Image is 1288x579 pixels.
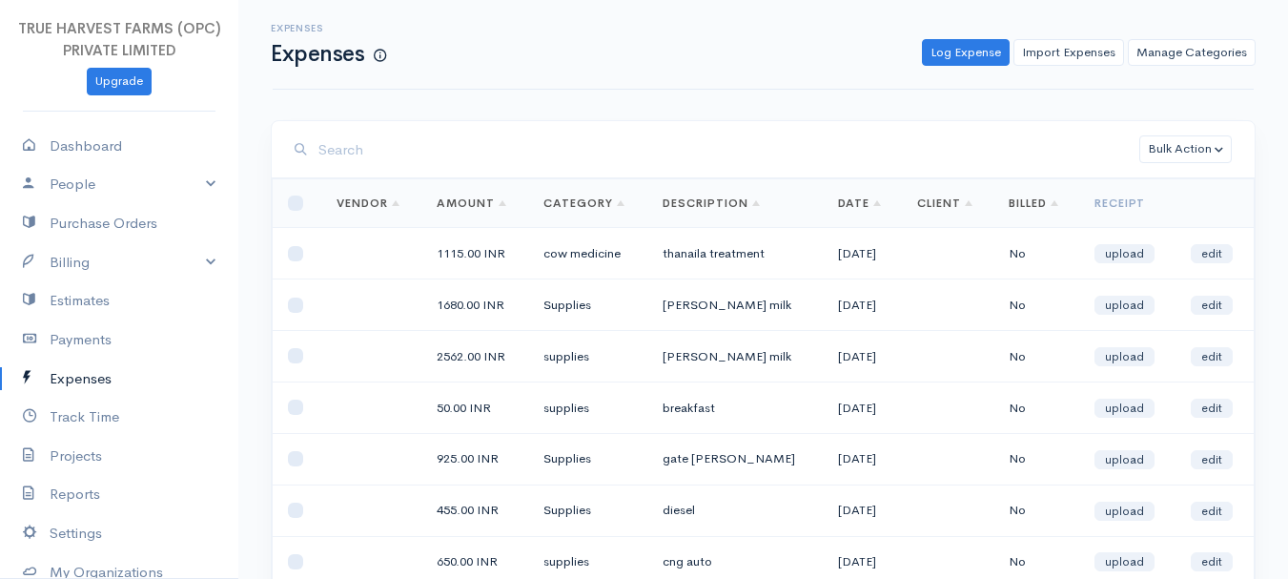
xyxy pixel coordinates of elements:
[1094,552,1155,571] a: upload
[993,331,1079,383] td: No
[528,279,647,331] td: Supplies
[993,485,1079,536] td: No
[823,331,902,383] td: [DATE]
[1139,135,1232,163] button: Bulk Action
[1094,347,1155,366] a: upload
[1013,39,1124,67] a: Import Expenses
[528,433,647,485] td: Supplies
[1191,502,1233,521] a: edit
[1094,296,1155,315] a: upload
[823,433,902,485] td: [DATE]
[1079,179,1176,228] th: Receipt
[1094,502,1155,521] a: upload
[1191,552,1233,571] a: edit
[87,68,152,95] a: Upgrade
[437,196,506,211] a: Amount
[421,228,528,279] td: 1115.00 INR
[823,485,902,536] td: [DATE]
[18,19,221,59] span: TRUE HARVEST FARMS (OPC) PRIVATE LIMITED
[993,228,1079,279] td: No
[993,433,1079,485] td: No
[917,196,972,211] a: Client
[1128,39,1256,67] a: Manage Categories
[421,433,528,485] td: 925.00 INR
[421,485,528,536] td: 455.00 INR
[1191,399,1233,418] a: edit
[1191,347,1233,366] a: edit
[528,382,647,433] td: supplies
[1094,244,1155,263] a: upload
[421,331,528,383] td: 2562.00 INR
[647,485,822,536] td: diesel
[993,279,1079,331] td: No
[922,39,1010,67] a: Log Expense
[993,382,1079,433] td: No
[823,382,902,433] td: [DATE]
[838,196,882,211] a: Date
[647,433,822,485] td: gate [PERSON_NAME]
[663,196,760,211] a: Description
[543,196,624,211] a: Category
[374,48,386,64] span: How to log your Expenses?
[271,42,386,66] h1: Expenses
[647,279,822,331] td: [PERSON_NAME] milk
[528,228,647,279] td: cow medicine
[823,279,902,331] td: [DATE]
[647,331,822,383] td: [PERSON_NAME] milk
[271,23,386,33] h6: Expenses
[647,228,822,279] td: thanaila treatment
[1191,296,1233,315] a: edit
[823,228,902,279] td: [DATE]
[421,382,528,433] td: 50.00 INR
[318,131,1139,170] input: Search
[337,196,399,211] a: Vendor
[1191,244,1233,263] a: edit
[647,382,822,433] td: breakfast
[1094,399,1155,418] a: upload
[1191,450,1233,469] a: edit
[528,485,647,536] td: Supplies
[528,331,647,383] td: supplies
[421,279,528,331] td: 1680.00 INR
[1009,196,1058,211] a: Billed
[1094,450,1155,469] a: upload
